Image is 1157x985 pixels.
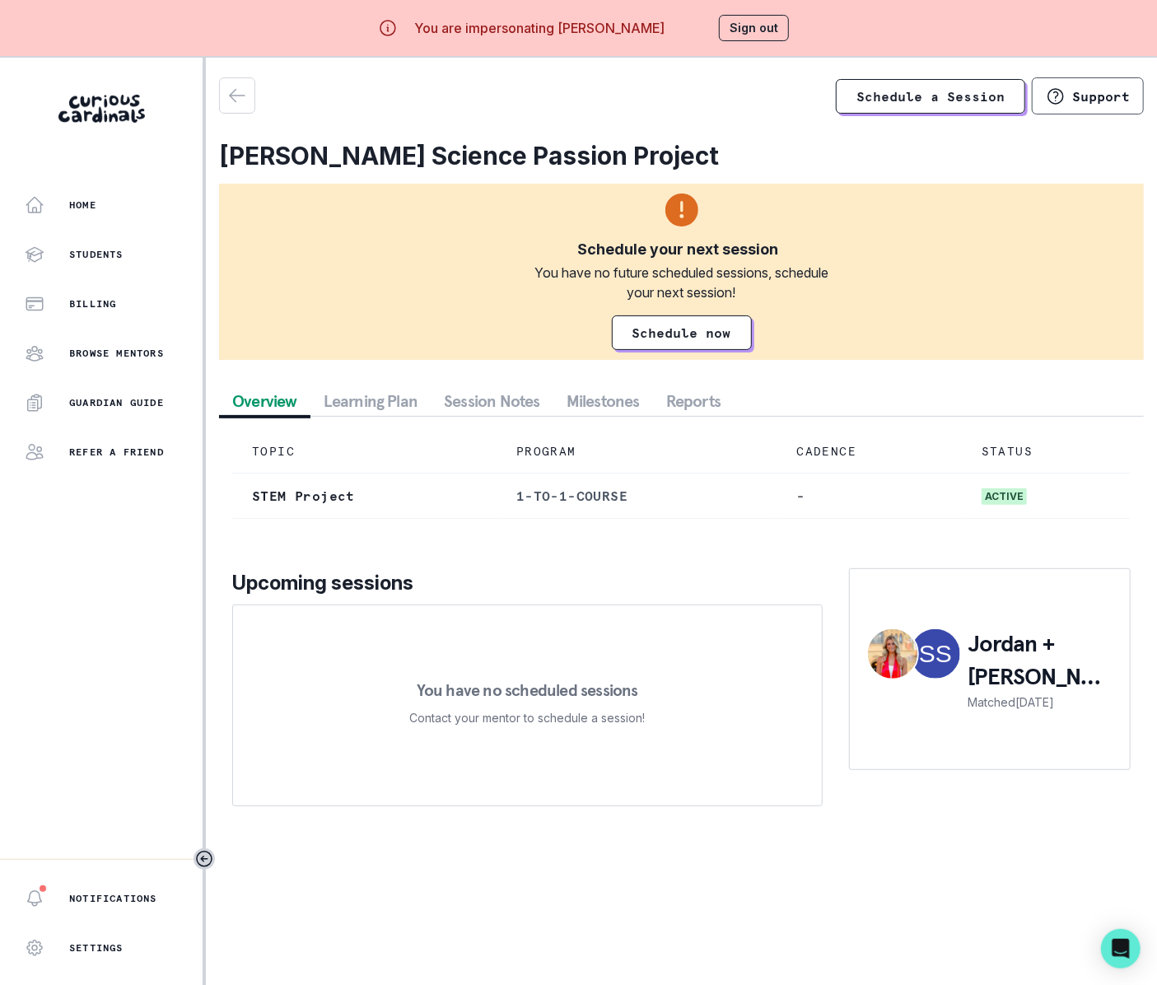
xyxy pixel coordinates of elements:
td: STEM Project [232,474,497,519]
p: Students [69,248,124,261]
div: Schedule your next session [578,240,779,259]
button: Toggle sidebar [194,848,215,870]
p: Matched [DATE] [968,693,1113,711]
td: CADENCE [777,430,961,474]
td: TOPIC [232,430,497,474]
a: Schedule now [612,315,752,350]
p: Browse Mentors [69,347,164,360]
p: Support [1072,88,1130,105]
p: Guardian Guide [69,396,164,409]
button: Support [1032,77,1144,114]
img: Curious Cardinals Logo [58,95,145,123]
td: - [777,474,961,519]
button: Sign out [719,15,789,41]
button: Milestones [553,386,653,416]
div: Open Intercom Messenger [1101,929,1141,969]
p: You are impersonating [PERSON_NAME] [414,18,665,38]
p: Home [69,198,96,212]
img: Sarina Sheth [911,629,960,679]
button: Learning Plan [310,386,432,416]
p: You have no scheduled sessions [417,682,638,698]
button: Session Notes [431,386,553,416]
p: Notifications [69,892,157,905]
p: Upcoming sessions [232,568,823,598]
img: Jordan McKinney [868,629,917,679]
a: Schedule a Session [836,79,1025,114]
p: Billing [69,297,116,310]
div: You have no future scheduled sessions, schedule your next session! [524,263,840,302]
p: Contact your mentor to schedule a session! [409,708,645,728]
h2: [PERSON_NAME] Science Passion Project [219,141,1144,170]
p: Settings [69,941,124,955]
span: active [982,488,1027,505]
p: Refer a friend [69,446,164,459]
td: 1-to-1-course [497,474,777,519]
button: Overview [219,386,310,416]
td: STATUS [962,430,1131,474]
p: Jordan + [PERSON_NAME] [968,628,1113,693]
button: Reports [653,386,734,416]
td: PROGRAM [497,430,777,474]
